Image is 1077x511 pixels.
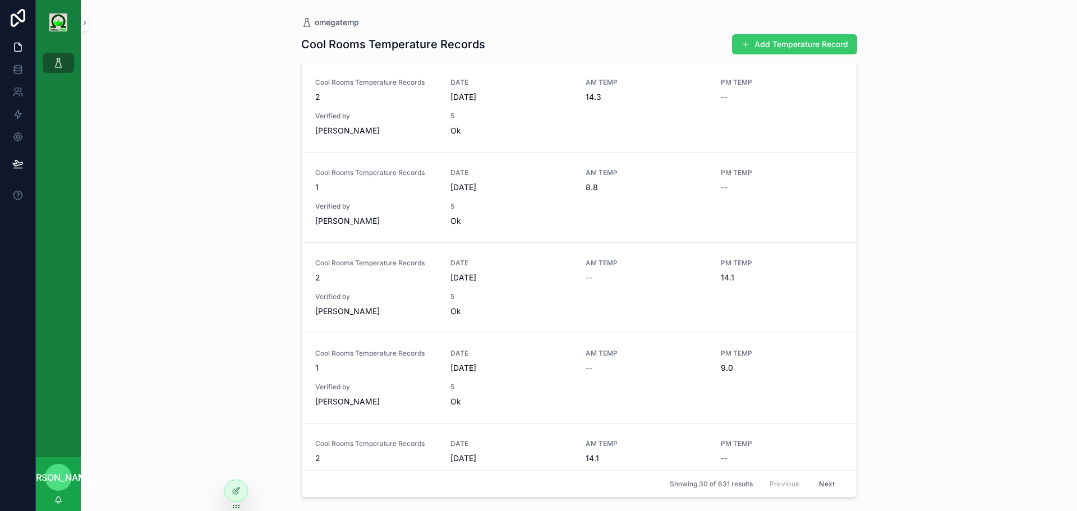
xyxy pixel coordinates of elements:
[721,272,843,283] span: 14.1
[315,349,437,358] span: Cool Rooms Temperature Records
[586,272,592,283] span: --
[315,112,437,121] span: Verified by
[450,396,572,407] span: Ok
[450,112,572,121] span: 5
[302,152,857,242] a: Cool Rooms Temperature Records1DATE[DATE]AM TEMP8.8PM TEMP--Verified by[PERSON_NAME]5Ok
[450,306,572,317] span: Ok
[315,215,437,227] span: [PERSON_NAME]
[315,168,437,177] span: Cool Rooms Temperature Records
[315,362,437,374] span: 1
[21,471,95,484] span: [PERSON_NAME]
[315,383,437,392] span: Verified by
[721,439,843,448] span: PM TEMP
[721,168,843,177] span: PM TEMP
[586,182,707,193] span: 8.8
[315,259,437,268] span: Cool Rooms Temperature Records
[315,182,437,193] span: 1
[49,13,67,31] img: App logo
[670,480,753,489] span: Showing 30 of 631 results
[721,91,728,103] span: --
[315,396,437,407] span: [PERSON_NAME]
[315,272,437,283] span: 2
[450,182,572,193] span: [DATE]
[450,439,572,448] span: DATE
[450,202,572,211] span: 5
[315,202,437,211] span: Verified by
[586,362,592,374] span: --
[315,292,437,301] span: Verified by
[721,453,728,464] span: --
[450,125,572,136] span: Ok
[450,362,572,374] span: [DATE]
[721,349,843,358] span: PM TEMP
[450,91,572,103] span: [DATE]
[450,292,572,301] span: 5
[36,45,81,88] div: scrollable content
[732,34,857,54] button: Add Temperature Record
[315,125,437,136] span: [PERSON_NAME]
[302,62,857,152] a: Cool Rooms Temperature Records2DATE[DATE]AM TEMP14.3PM TEMP--Verified by[PERSON_NAME]5Ok
[450,168,572,177] span: DATE
[450,259,572,268] span: DATE
[450,383,572,392] span: 5
[586,439,707,448] span: AM TEMP
[721,78,843,87] span: PM TEMP
[811,475,843,492] button: Next
[315,439,437,448] span: Cool Rooms Temperature Records
[721,259,843,268] span: PM TEMP
[450,215,572,227] span: Ok
[586,78,707,87] span: AM TEMP
[586,91,707,103] span: 14.3
[450,349,572,358] span: DATE
[721,182,728,193] span: --
[586,168,707,177] span: AM TEMP
[450,453,572,464] span: [DATE]
[315,91,437,103] span: 2
[721,362,843,374] span: 9.0
[315,306,437,317] span: [PERSON_NAME]
[586,453,707,464] span: 14.1
[450,78,572,87] span: DATE
[302,242,857,333] a: Cool Rooms Temperature Records2DATE[DATE]AM TEMP--PM TEMP14.1Verified by[PERSON_NAME]5Ok
[315,78,437,87] span: Cool Rooms Temperature Records
[315,453,437,464] span: 2
[586,259,707,268] span: AM TEMP
[315,17,359,28] span: omegatemp
[450,272,572,283] span: [DATE]
[302,333,857,423] a: Cool Rooms Temperature Records1DATE[DATE]AM TEMP--PM TEMP9.0Verified by[PERSON_NAME]5Ok
[301,17,359,28] a: omegatemp
[301,36,485,52] h1: Cool Rooms Temperature Records
[586,349,707,358] span: AM TEMP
